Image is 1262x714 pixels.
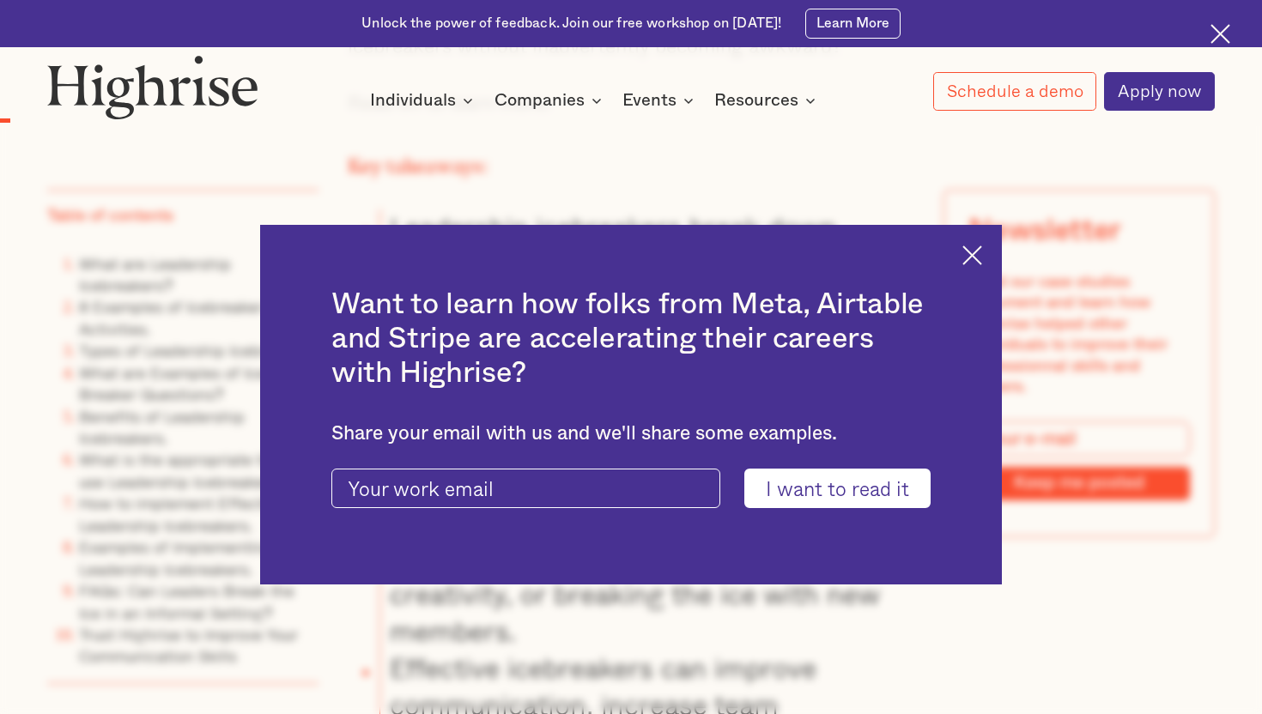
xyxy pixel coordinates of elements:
[1210,24,1230,44] img: Cross icon
[331,422,931,445] div: Share your email with us and we'll share some examples.
[370,90,456,111] div: Individuals
[744,469,931,508] input: I want to read it
[370,90,478,111] div: Individuals
[622,90,699,111] div: Events
[962,245,982,265] img: Cross icon
[47,55,258,118] img: Highrise logo
[494,90,585,111] div: Companies
[331,287,931,390] h2: Want to learn how folks from Meta, Airtable and Stripe are accelerating their careers with Highrise?
[933,72,1096,111] a: Schedule a demo
[714,90,798,111] div: Resources
[331,469,720,508] input: Your work email
[494,90,607,111] div: Companies
[622,90,677,111] div: Events
[714,90,821,111] div: Resources
[1104,72,1215,111] a: Apply now
[361,15,781,33] div: Unlock the power of feedback. Join our free workshop on [DATE]!
[331,469,931,508] form: current-ascender-blog-article-modal-form
[805,9,901,39] a: Learn More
